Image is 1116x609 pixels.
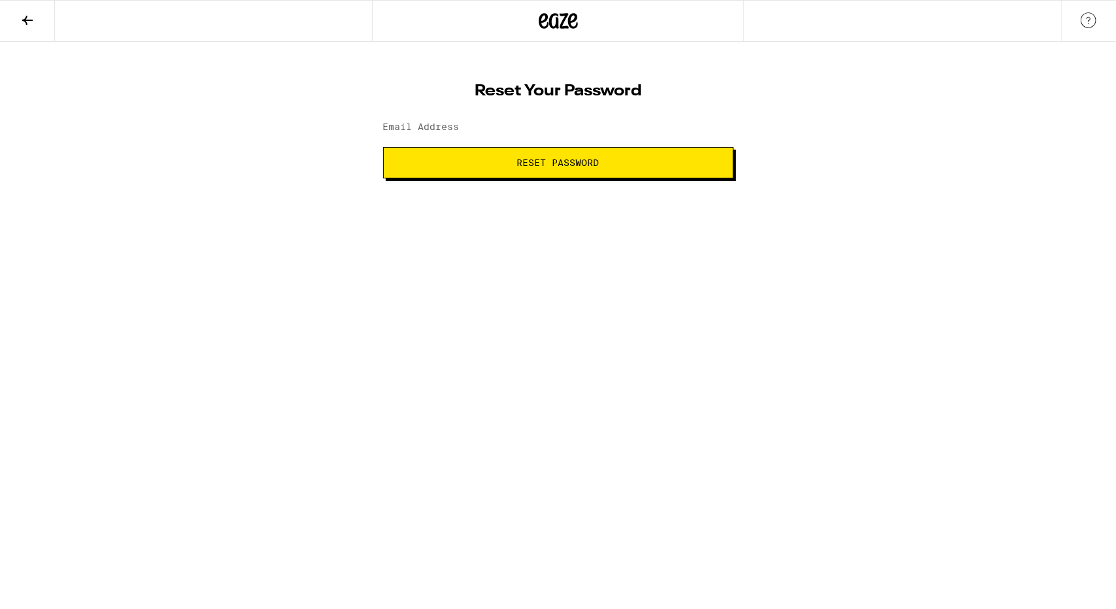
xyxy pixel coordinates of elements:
[383,84,734,99] h1: Reset Your Password
[383,122,460,132] label: Email Address
[383,113,734,142] input: Email Address
[383,147,734,178] button: Reset Password
[517,158,600,167] span: Reset Password
[8,9,94,20] span: Hi. Need any help?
